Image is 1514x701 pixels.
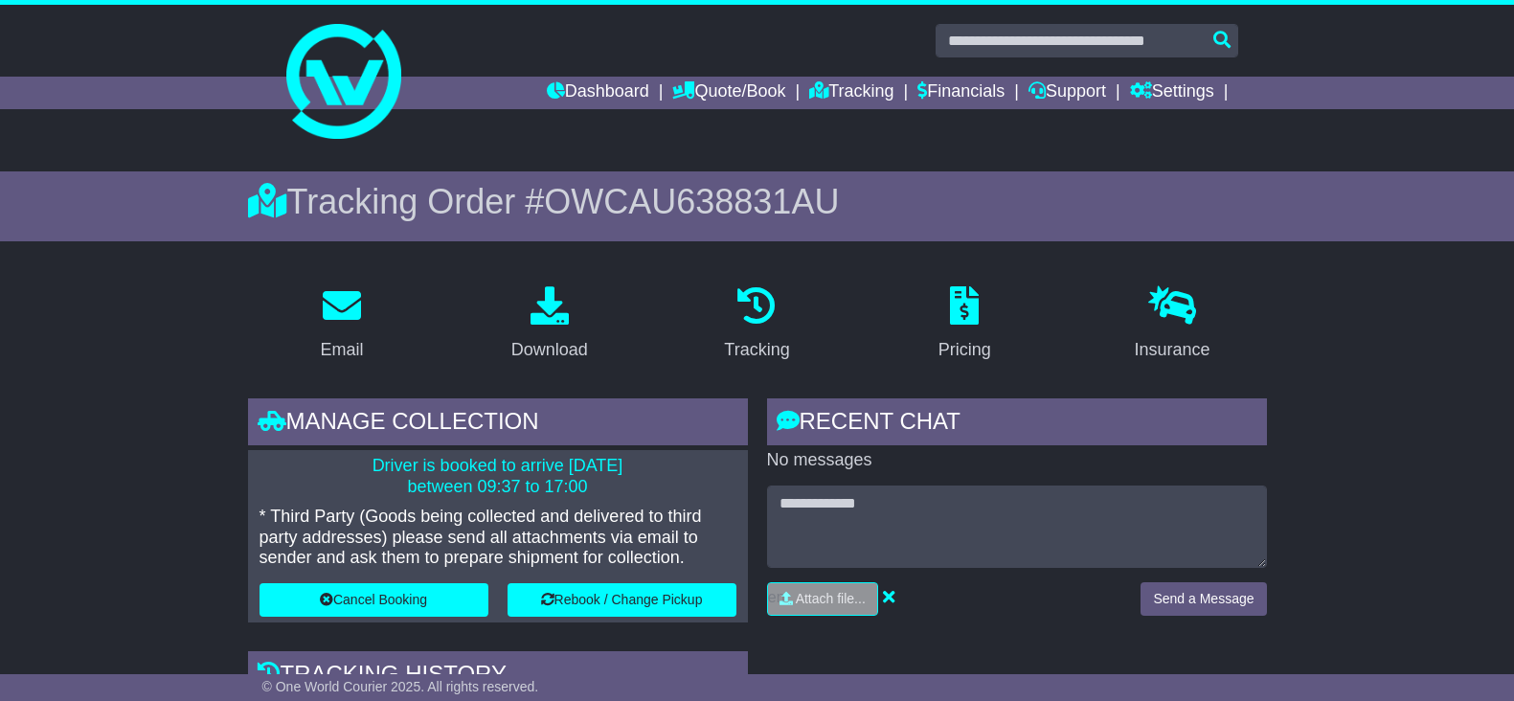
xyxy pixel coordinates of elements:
[767,450,1267,471] p: No messages
[926,280,1004,370] a: Pricing
[544,182,839,221] span: OWCAU638831AU
[1135,337,1210,363] div: Insurance
[508,583,736,617] button: Rebook / Change Pickup
[724,337,789,363] div: Tracking
[1130,77,1214,109] a: Settings
[1028,77,1106,109] a: Support
[262,679,539,694] span: © One World Courier 2025. All rights reserved.
[809,77,893,109] a: Tracking
[499,280,600,370] a: Download
[260,456,736,497] p: Driver is booked to arrive [DATE] between 09:37 to 17:00
[767,398,1267,450] div: RECENT CHAT
[511,337,588,363] div: Download
[672,77,785,109] a: Quote/Book
[1122,280,1223,370] a: Insurance
[917,77,1005,109] a: Financials
[1141,582,1266,616] button: Send a Message
[938,337,991,363] div: Pricing
[248,181,1267,222] div: Tracking Order #
[260,583,488,617] button: Cancel Booking
[320,337,363,363] div: Email
[307,280,375,370] a: Email
[260,507,736,569] p: * Third Party (Goods being collected and delivered to third party addresses) please send all atta...
[547,77,649,109] a: Dashboard
[712,280,802,370] a: Tracking
[248,398,748,450] div: Manage collection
